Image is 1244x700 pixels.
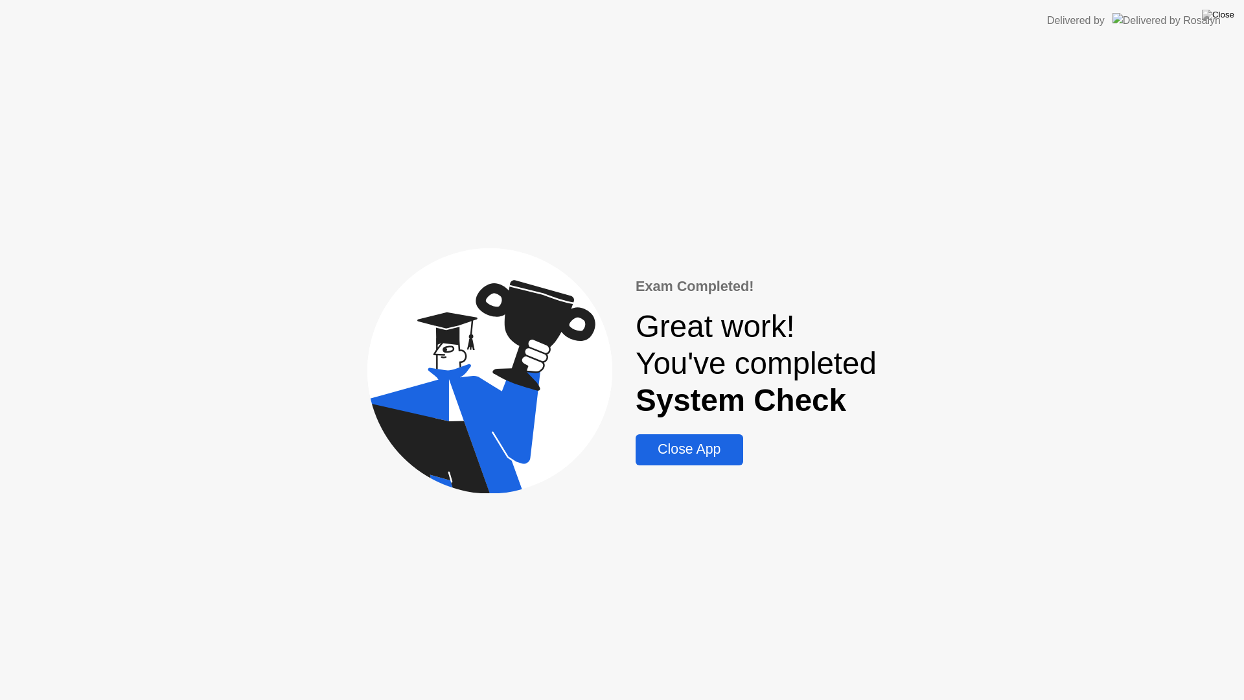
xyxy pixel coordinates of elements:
[636,308,877,419] div: Great work! You've completed
[1112,13,1221,28] img: Delivered by Rosalyn
[636,383,846,417] b: System Check
[1047,13,1105,29] div: Delivered by
[636,276,877,297] div: Exam Completed!
[639,441,739,458] div: Close App
[1202,10,1234,20] img: Close
[636,434,743,465] button: Close App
